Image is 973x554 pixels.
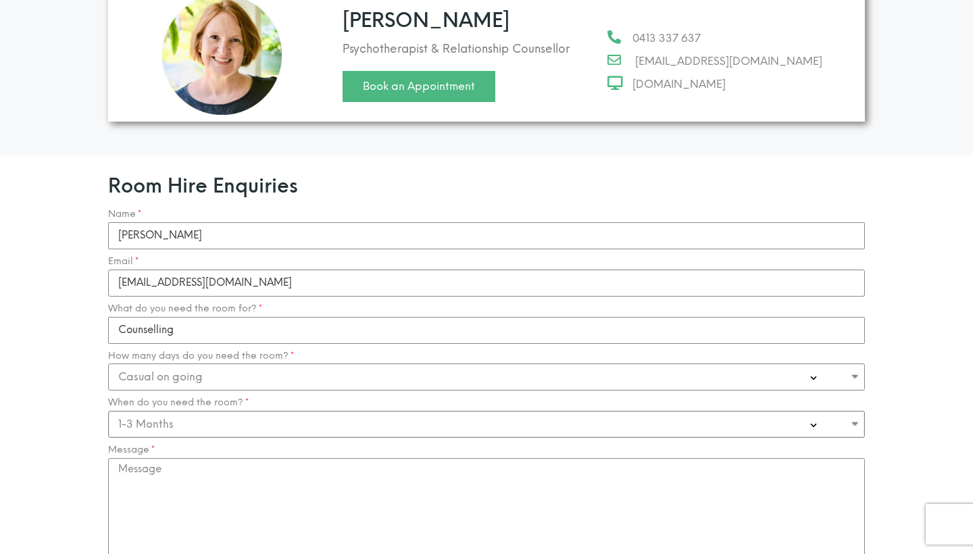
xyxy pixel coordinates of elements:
[627,52,822,71] span: [EMAIL_ADDRESS][DOMAIN_NAME]
[624,75,726,94] span: [DOMAIN_NAME]
[108,303,262,314] label: What do you need the room for?
[108,209,141,220] label: Name
[108,270,865,297] input: Email
[343,71,495,102] a: Book an Appointment
[108,176,865,195] h2: Room Hire Enquiries
[343,43,594,55] h5: Psychotherapist & Relationship Counsellor
[363,81,475,92] span: Book an Appointment
[607,52,855,71] a: [EMAIL_ADDRESS][DOMAIN_NAME]
[108,445,155,455] label: Message
[607,75,855,94] a: [DOMAIN_NAME]
[108,351,294,361] label: How many days do you need the room?
[108,397,249,408] label: When do you need the room?
[108,256,139,267] label: Email
[108,222,865,249] input: Name
[343,8,509,32] a: [PERSON_NAME]
[624,29,701,48] span: 0413 337 637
